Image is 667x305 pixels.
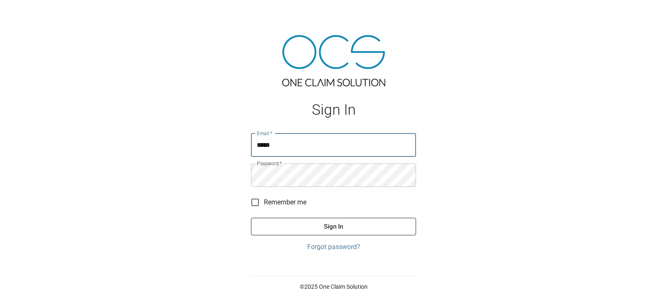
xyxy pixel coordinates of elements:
img: ocs-logo-tra.png [282,35,385,86]
label: Email [257,130,273,137]
label: Password [257,160,282,167]
span: Remember me [264,197,306,207]
p: © 2025 One Claim Solution [251,282,416,291]
button: Sign In [251,218,416,235]
a: Forgot password? [251,242,416,252]
h1: Sign In [251,101,416,118]
img: ocs-logo-white-transparent.png [10,5,43,22]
